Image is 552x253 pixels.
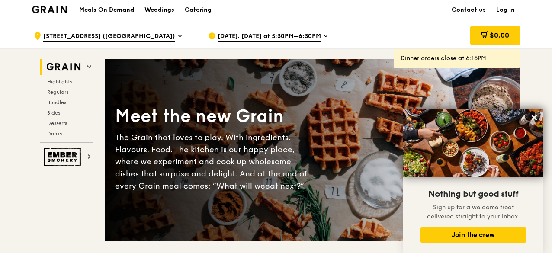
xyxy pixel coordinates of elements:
span: $0.00 [490,31,509,39]
span: eat next?” [265,181,304,191]
span: Regulars [47,89,68,95]
img: Grain web logo [44,59,83,75]
span: Bundles [47,99,66,106]
span: Highlights [47,79,72,85]
button: Close [527,111,541,125]
span: Nothing but good stuff [428,189,518,199]
span: Sign up for a welcome treat delivered straight to your inbox. [427,204,520,220]
img: DSC07876-Edit02-Large.jpeg [403,109,543,177]
img: Grain [32,6,67,13]
img: Ember Smokery web logo [44,148,83,166]
span: [DATE], [DATE] at 5:30PM–6:30PM [218,32,321,42]
div: Meet the new Grain [115,105,312,128]
span: Drinks [47,131,62,137]
span: [STREET_ADDRESS] ([GEOGRAPHIC_DATA]) [43,32,175,42]
span: Sides [47,110,60,116]
div: The Grain that loves to play. With ingredients. Flavours. Food. The kitchen is our happy place, w... [115,131,312,192]
h1: Meals On Demand [79,6,134,14]
span: Desserts [47,120,67,126]
div: Dinner orders close at 6:15PM [401,54,513,63]
button: Join the crew [420,227,526,243]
